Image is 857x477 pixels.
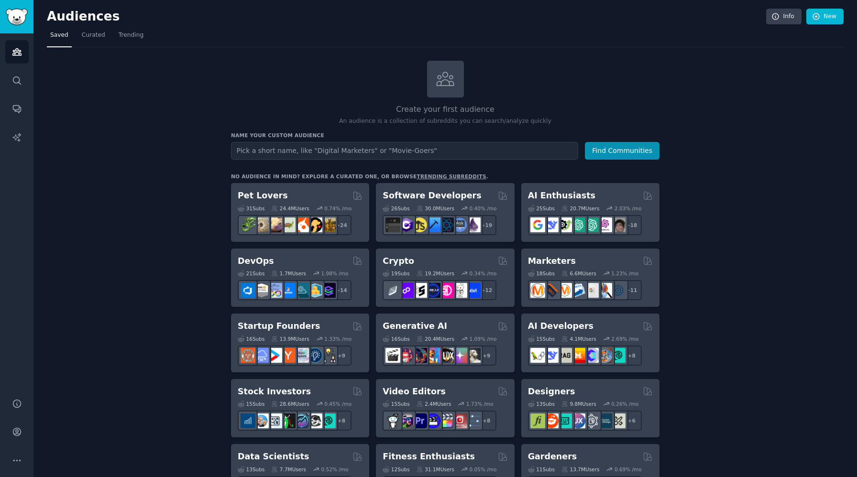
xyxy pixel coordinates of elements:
[412,283,427,298] img: ethstaker
[294,348,309,363] img: indiehackers
[528,386,575,398] h2: Designers
[530,217,545,232] img: GoogleGeminiAI
[611,217,626,232] img: ArtificalIntelligence
[321,413,336,428] img: technicalanalysis
[267,348,282,363] img: startup
[528,401,555,407] div: 13 Sub s
[78,28,109,47] a: Curated
[476,346,496,366] div: + 9
[385,413,400,428] img: gopro
[528,451,577,463] h2: Gardeners
[321,270,349,277] div: 1.98 % /mo
[254,348,269,363] img: SaaS
[238,190,288,202] h2: Pet Lovers
[439,283,454,298] img: defiblockchain
[324,401,352,407] div: 0.45 % /mo
[241,348,255,363] img: EntrepreneurRideAlong
[271,205,309,212] div: 24.4M Users
[611,401,638,407] div: 0.26 % /mo
[331,280,352,300] div: + 14
[476,280,496,300] div: + 12
[584,413,599,428] img: userexperience
[383,190,481,202] h2: Software Developers
[6,9,28,25] img: GummySearch logo
[470,466,497,473] div: 0.05 % /mo
[571,283,585,298] img: Emailmarketing
[426,217,440,232] img: iOSProgramming
[470,270,497,277] div: 0.34 % /mo
[241,283,255,298] img: azuredevops
[597,348,612,363] img: llmops
[383,451,475,463] h2: Fitness Enthusiasts
[231,142,578,160] input: Pick a short name, like "Digital Marketers" or "Movie-Goers"
[47,28,72,47] a: Saved
[452,348,467,363] img: starryai
[267,217,282,232] img: leopardgeckos
[383,270,409,277] div: 19 Sub s
[466,283,481,298] img: defi_
[238,401,264,407] div: 15 Sub s
[321,348,336,363] img: growmybusiness
[383,320,447,332] h2: Generative AI
[294,217,309,232] img: cockatiel
[399,217,414,232] img: csharp
[271,466,306,473] div: 7.7M Users
[476,411,496,431] div: + 8
[399,413,414,428] img: editors
[412,217,427,232] img: learnjavascript
[308,413,322,428] img: swingtrading
[385,217,400,232] img: software
[399,283,414,298] img: 0xPolygon
[331,411,352,431] div: + 8
[231,104,659,116] h2: Create your first audience
[544,283,559,298] img: bigseo
[417,336,454,342] div: 20.4M Users
[271,401,309,407] div: 28.6M Users
[294,283,309,298] img: platformengineering
[399,348,414,363] img: dalle2
[383,255,414,267] h2: Crypto
[426,413,440,428] img: VideoEditors
[267,413,282,428] img: Forex
[321,217,336,232] img: dogbreed
[470,336,497,342] div: 1.09 % /mo
[466,401,494,407] div: 1.73 % /mo
[271,270,306,277] div: 1.7M Users
[476,215,496,235] div: + 19
[466,348,481,363] img: DreamBooth
[115,28,147,47] a: Trending
[544,348,559,363] img: DeepSeek
[426,348,440,363] img: sdforall
[321,466,349,473] div: 0.52 % /mo
[615,205,642,212] div: 2.03 % /mo
[452,413,467,428] img: Youtubevideo
[426,283,440,298] img: web3
[561,401,596,407] div: 9.8M Users
[611,336,638,342] div: 2.69 % /mo
[530,348,545,363] img: LangChain
[528,320,593,332] h2: AI Developers
[238,336,264,342] div: 16 Sub s
[466,217,481,232] img: elixir
[254,413,269,428] img: ValueInvesting
[281,283,296,298] img: DevOpsLinks
[281,348,296,363] img: ycombinator
[530,413,545,428] img: typography
[238,386,311,398] h2: Stock Investors
[82,31,105,40] span: Curated
[294,413,309,428] img: StocksAndTrading
[281,217,296,232] img: turtle
[238,451,309,463] h2: Data Scientists
[766,9,802,25] a: Info
[119,31,143,40] span: Trending
[412,348,427,363] img: deepdream
[321,283,336,298] img: PlatformEngineers
[439,217,454,232] img: reactnative
[597,413,612,428] img: learndesign
[241,413,255,428] img: dividends
[528,255,576,267] h2: Marketers
[417,173,486,179] a: trending subreddits
[561,466,599,473] div: 13.7M Users
[267,283,282,298] img: Docker_DevOps
[611,270,638,277] div: 1.23 % /mo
